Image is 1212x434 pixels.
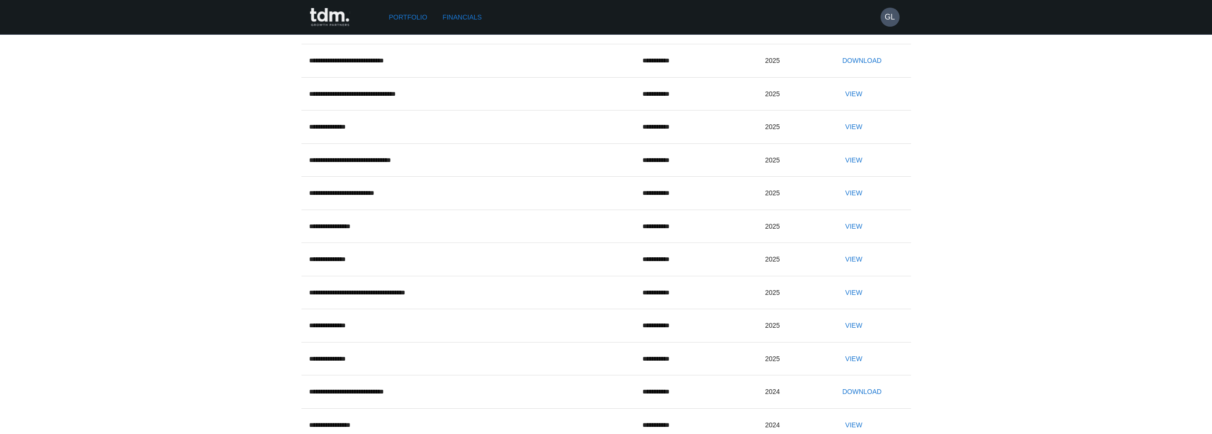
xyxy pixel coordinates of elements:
button: View [839,184,869,202]
a: Financials [439,9,485,26]
button: Download [839,383,885,401]
td: 2025 [757,143,831,177]
td: 2025 [757,276,831,309]
h6: GL [885,11,895,23]
a: Portfolio [385,9,431,26]
td: 2025 [757,342,831,375]
td: 2025 [757,177,831,210]
td: 2025 [757,77,831,111]
td: 2025 [757,210,831,243]
button: View [839,416,869,434]
button: View [839,251,869,268]
td: 2025 [757,243,831,276]
button: View [839,151,869,169]
button: View [839,85,869,103]
button: View [839,317,869,334]
td: 2025 [757,111,831,144]
button: Download [839,52,885,70]
td: 2025 [757,309,831,343]
td: 2025 [757,44,831,78]
button: View [839,284,869,302]
button: View [839,218,869,235]
button: GL [881,8,900,27]
button: View [839,118,869,136]
td: 2024 [757,375,831,409]
button: View [839,350,869,368]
